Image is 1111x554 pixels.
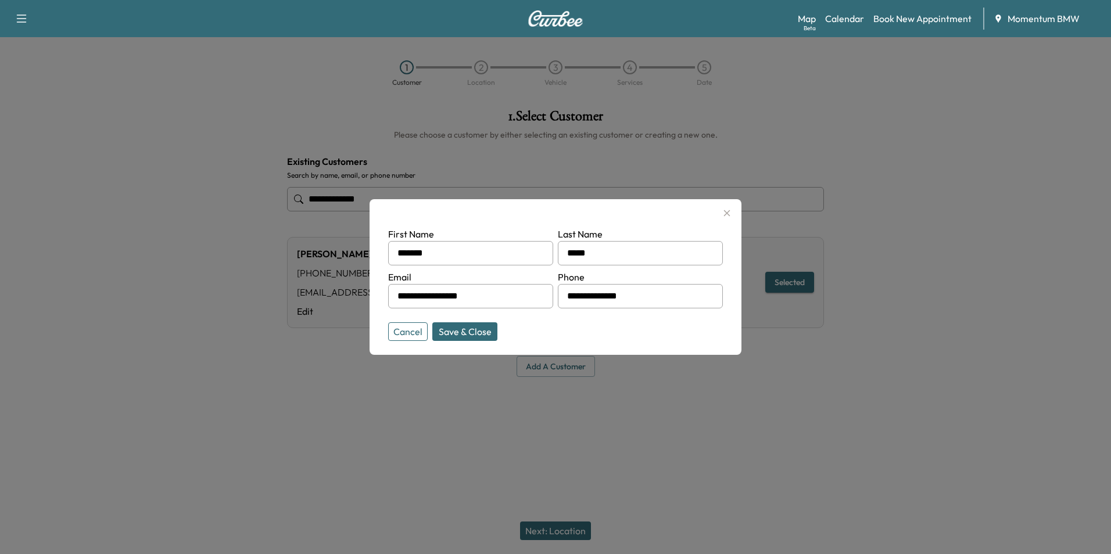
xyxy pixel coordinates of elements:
[388,271,411,283] label: Email
[825,12,864,26] a: Calendar
[432,322,497,341] button: Save & Close
[388,322,428,341] button: Cancel
[1008,12,1080,26] span: Momentum BMW
[558,271,585,283] label: Phone
[558,228,603,240] label: Last Name
[798,12,816,26] a: MapBeta
[873,12,972,26] a: Book New Appointment
[804,24,816,33] div: Beta
[528,10,583,27] img: Curbee Logo
[388,228,434,240] label: First Name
